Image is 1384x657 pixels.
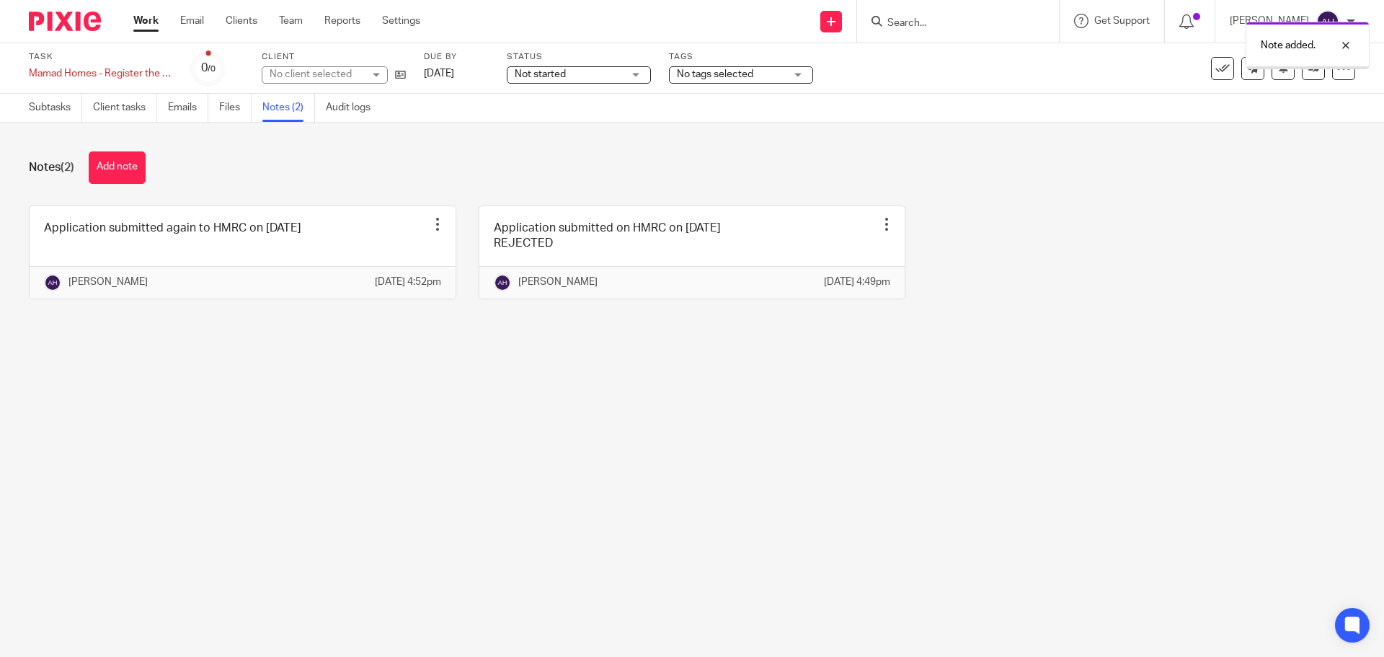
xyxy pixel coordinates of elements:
[326,94,381,122] a: Audit logs
[375,275,441,289] p: [DATE] 4:52pm
[180,14,204,28] a: Email
[1316,10,1339,33] img: svg%3E
[424,51,489,63] label: Due by
[262,94,315,122] a: Notes (2)
[219,94,252,122] a: Files
[677,69,753,79] span: No tags selected
[507,51,651,63] label: Status
[824,275,890,289] p: [DATE] 4:49pm
[44,274,61,291] img: svg%3E
[518,275,598,289] p: [PERSON_NAME]
[29,160,74,175] h1: Notes
[226,14,257,28] a: Clients
[669,51,813,63] label: Tags
[279,14,303,28] a: Team
[29,66,173,81] div: Mamad Homes - Register the client for VAT from 01/08/2025
[29,66,173,81] div: Mamad Homes - Register the client for VAT from [DATE]
[29,51,173,63] label: Task
[494,274,511,291] img: svg%3E
[133,14,159,28] a: Work
[262,51,406,63] label: Client
[324,14,360,28] a: Reports
[424,69,454,79] span: [DATE]
[93,94,157,122] a: Client tasks
[168,94,208,122] a: Emails
[201,60,216,76] div: 0
[382,14,420,28] a: Settings
[270,67,363,81] div: No client selected
[89,151,146,184] button: Add note
[61,162,74,173] span: (2)
[29,12,101,31] img: Pixie
[515,69,566,79] span: Not started
[29,94,82,122] a: Subtasks
[208,65,216,73] small: /0
[1261,38,1316,53] p: Note added.
[68,275,148,289] p: [PERSON_NAME]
